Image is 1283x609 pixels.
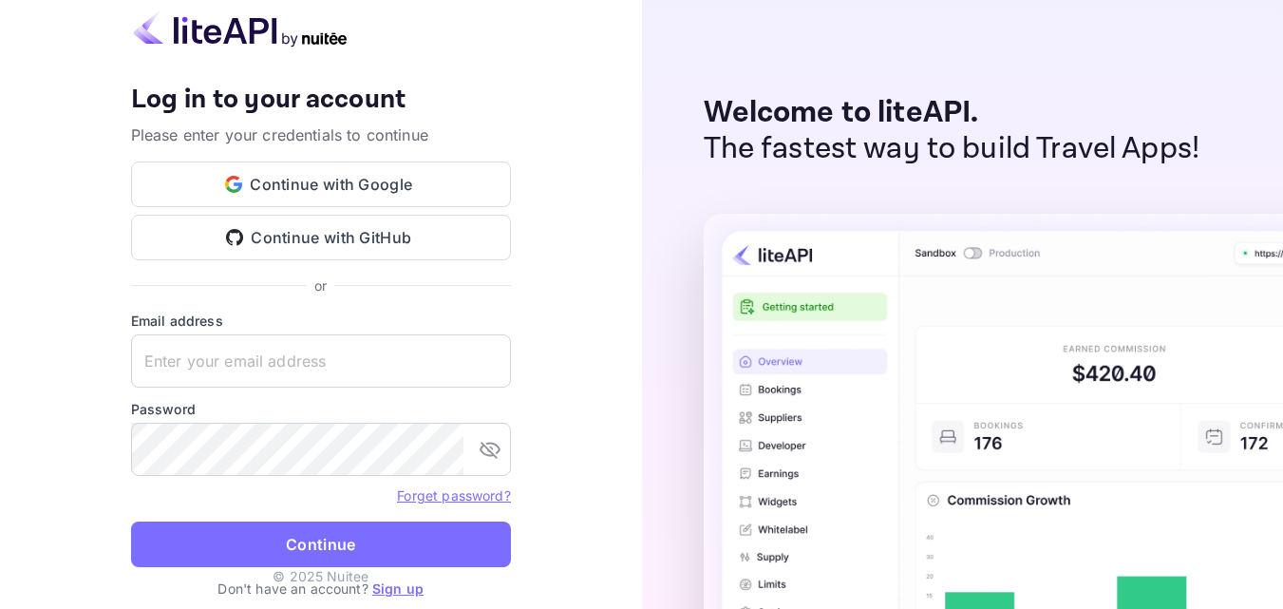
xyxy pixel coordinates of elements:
[704,131,1200,167] p: The fastest way to build Travel Apps!
[131,84,511,117] h4: Log in to your account
[372,580,424,597] a: Sign up
[131,579,511,599] p: Don't have an account?
[397,487,510,504] a: Forget password?
[131,215,511,260] button: Continue with GitHub
[131,124,511,146] p: Please enter your credentials to continue
[131,311,511,331] label: Email address
[131,399,511,419] label: Password
[273,566,368,586] p: © 2025 Nuitee
[314,276,327,295] p: or
[131,522,511,567] button: Continue
[131,334,511,388] input: Enter your email address
[131,10,349,48] img: liteapi
[131,162,511,207] button: Continue with Google
[397,485,510,504] a: Forget password?
[471,430,509,468] button: toggle password visibility
[704,95,1200,131] p: Welcome to liteAPI.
